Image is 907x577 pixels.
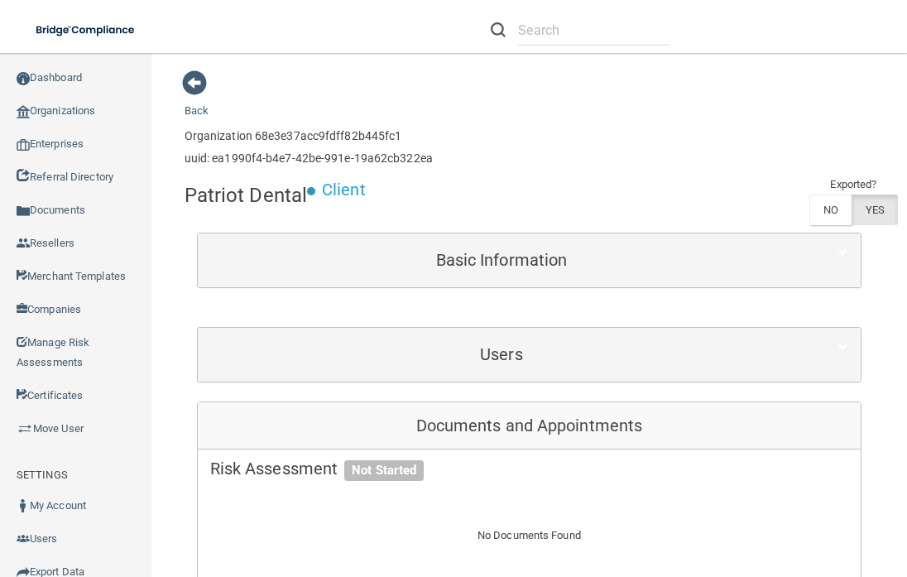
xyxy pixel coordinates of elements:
[185,152,433,165] h6: uuid: ea1990f4-b4e7-42be-991e-19a62cb322ea
[17,105,30,118] img: organization-icon.f8decf85.png
[17,421,33,437] img: briefcase.64adab9b.png
[518,15,669,46] input: Search
[17,237,30,250] img: ic_reseller.de258add.png
[491,22,506,37] img: ic-search.3b580494.png
[25,13,147,47] img: bridge_compliance_login_screen.278c3ca4.svg
[809,175,899,195] td: Exported?
[17,204,30,218] img: icon-documents.8dae5593.png
[852,195,898,225] label: YES
[17,72,30,85] img: ic_dashboard_dark.d01f4a41.png
[210,251,794,269] h5: Basic Information
[210,336,848,373] a: Users
[344,460,424,482] span: Not Started
[210,345,794,363] h5: Users
[185,130,433,142] h6: Organization 68e3e37acc9fdff82b445fc1
[17,139,30,151] img: enterprise.0d942306.png
[198,402,861,450] div: Documents and Appointments
[17,499,30,512] img: ic_user_dark.df1a06c3.png
[198,506,861,565] div: No Documents Found
[185,84,209,117] a: Back
[809,195,852,225] label: NO
[185,185,307,206] h4: Patriot Dental
[17,532,30,546] img: icon-users.e205127d.png
[210,459,848,478] h5: Risk Assessment
[322,175,366,205] p: Client
[210,242,848,279] a: Basic Information
[17,465,68,485] label: SETTINGS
